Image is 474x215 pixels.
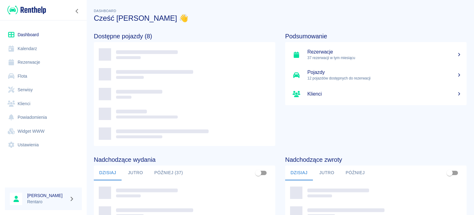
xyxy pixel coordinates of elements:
span: Pokaż przypisane tylko do mnie [444,167,455,179]
img: Renthelp logo [7,5,46,15]
h5: Pojazdy [307,69,462,75]
h4: Nadchodzące zwroty [285,156,467,163]
a: Rezerwacje [5,55,82,69]
a: Serwisy [5,83,82,97]
h5: Rezerwacje [307,49,462,55]
a: Widget WWW [5,124,82,138]
a: Ustawienia [5,138,82,152]
button: Jutro [122,166,149,180]
span: Dashboard [94,9,116,13]
button: Dzisiaj [285,166,313,180]
h6: [PERSON_NAME] [27,192,67,199]
button: Zwiń nawigację [73,7,82,15]
a: Dashboard [5,28,82,42]
a: Renthelp logo [5,5,46,15]
span: Pokaż przypisane tylko do mnie [252,167,264,179]
h3: Cześć [PERSON_NAME] 👋 [94,14,467,23]
a: Klienci [285,85,467,103]
a: Powiadomienia [5,110,82,124]
a: Klienci [5,97,82,111]
a: Rezerwacje37 rezerwacji w tym miesiącu [285,45,467,65]
a: Flota [5,69,82,83]
button: Później (37) [149,166,188,180]
h4: Dostępne pojazdy (8) [94,32,275,40]
button: Jutro [313,166,341,180]
p: 12 pojazdów dostępnych do rezerwacji [307,75,462,81]
button: Później [341,166,370,180]
h5: Klienci [307,91,462,97]
p: 37 rezerwacji w tym miesiącu [307,55,462,61]
p: Rentaro [27,199,67,205]
h4: Nadchodzące wydania [94,156,275,163]
a: Kalendarz [5,42,82,56]
a: Pojazdy12 pojazdów dostępnych do rezerwacji [285,65,467,85]
h4: Podsumowanie [285,32,467,40]
button: Dzisiaj [94,166,122,180]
